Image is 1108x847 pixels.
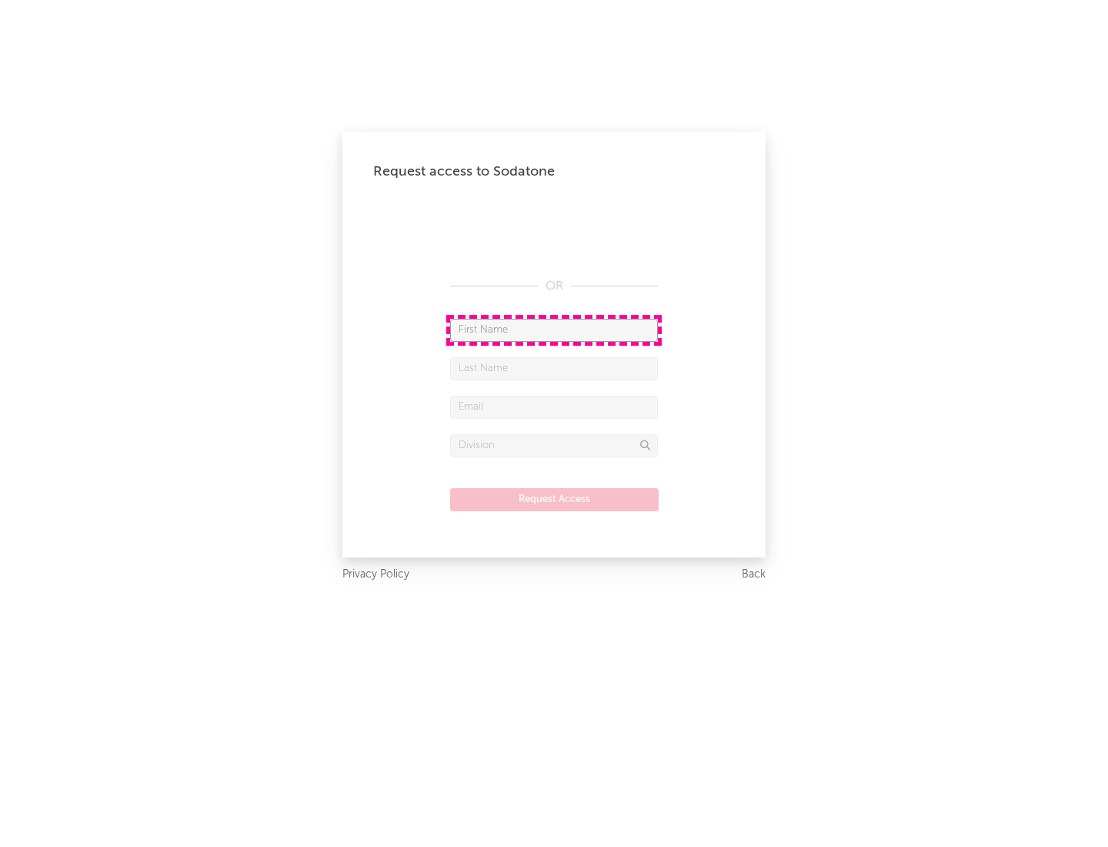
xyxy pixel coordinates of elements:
[450,396,658,419] input: Email
[450,277,658,296] div: OR
[342,565,409,584] a: Privacy Policy
[450,319,658,342] input: First Name
[450,488,659,511] button: Request Access
[742,565,766,584] a: Back
[450,357,658,380] input: Last Name
[450,434,658,457] input: Division
[373,162,735,181] div: Request access to Sodatone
